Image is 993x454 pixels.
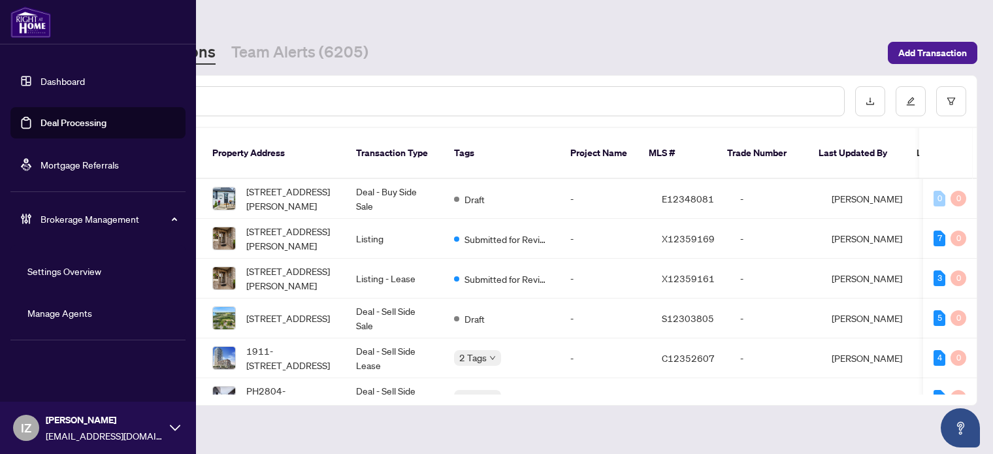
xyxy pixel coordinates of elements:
[346,299,444,338] td: Deal - Sell Side Sale
[27,265,101,277] a: Settings Overview
[560,179,651,219] td: -
[464,312,485,326] span: Draft
[246,383,335,412] span: PH2804-[STREET_ADDRESS][PERSON_NAME]
[459,350,487,365] span: 2 Tags
[662,392,714,404] span: E12316536
[213,267,235,289] img: thumbnail-img
[46,429,163,443] span: [EMAIL_ADDRESS][DOMAIN_NAME]
[464,232,549,246] span: Submitted for Review
[888,42,977,64] button: Add Transaction
[662,233,715,244] span: X12359169
[941,408,980,447] button: Open asap
[41,117,106,129] a: Deal Processing
[46,413,163,427] span: [PERSON_NAME]
[934,350,945,366] div: 4
[934,310,945,326] div: 5
[213,227,235,250] img: thumbnail-img
[202,128,346,179] th: Property Address
[27,307,92,319] a: Manage Agents
[951,310,966,326] div: 0
[246,184,335,213] span: [STREET_ADDRESS][PERSON_NAME]
[951,350,966,366] div: 0
[246,224,335,253] span: [STREET_ADDRESS][PERSON_NAME]
[934,270,945,286] div: 3
[898,42,967,63] span: Add Transaction
[951,191,966,206] div: 0
[936,86,966,116] button: filter
[489,355,496,361] span: down
[855,86,885,116] button: download
[560,128,638,179] th: Project Name
[662,272,715,284] span: X12359161
[213,347,235,369] img: thumbnail-img
[896,86,926,116] button: edit
[730,259,821,299] td: -
[934,390,945,406] div: 3
[459,390,487,405] span: 2 Tags
[947,97,956,106] span: filter
[346,338,444,378] td: Deal - Sell Side Lease
[444,128,560,179] th: Tags
[346,259,444,299] td: Listing - Lease
[560,219,651,259] td: -
[464,192,485,206] span: Draft
[213,307,235,329] img: thumbnail-img
[246,264,335,293] span: [STREET_ADDRESS][PERSON_NAME]
[866,97,875,106] span: download
[41,159,119,170] a: Mortgage Referrals
[560,338,651,378] td: -
[951,270,966,286] div: 0
[808,128,906,179] th: Last Updated By
[10,7,51,38] img: logo
[21,419,31,437] span: IZ
[246,311,330,325] span: [STREET_ADDRESS]
[346,219,444,259] td: Listing
[213,387,235,409] img: thumbnail-img
[560,378,651,418] td: -
[464,272,549,286] span: Submitted for Review
[730,338,821,378] td: -
[662,193,714,204] span: E12348081
[560,299,651,338] td: -
[346,128,444,179] th: Transaction Type
[638,128,717,179] th: MLS #
[246,344,335,372] span: 1911-[STREET_ADDRESS]
[730,179,821,219] td: -
[951,390,966,406] div: 0
[231,41,368,65] a: Team Alerts (6205)
[821,299,919,338] td: [PERSON_NAME]
[821,259,919,299] td: [PERSON_NAME]
[821,378,919,418] td: [PERSON_NAME]
[730,299,821,338] td: -
[821,179,919,219] td: [PERSON_NAME]
[662,312,714,324] span: S12303805
[662,352,715,364] span: C12352607
[346,179,444,219] td: Deal - Buy Side Sale
[730,378,821,418] td: -
[951,231,966,246] div: 0
[717,128,808,179] th: Trade Number
[41,212,176,226] span: Brokerage Management
[821,338,919,378] td: [PERSON_NAME]
[41,75,85,87] a: Dashboard
[346,378,444,418] td: Deal - Sell Side Lease
[906,97,915,106] span: edit
[934,191,945,206] div: 0
[560,259,651,299] td: -
[821,219,919,259] td: [PERSON_NAME]
[730,219,821,259] td: -
[213,187,235,210] img: thumbnail-img
[934,231,945,246] div: 7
